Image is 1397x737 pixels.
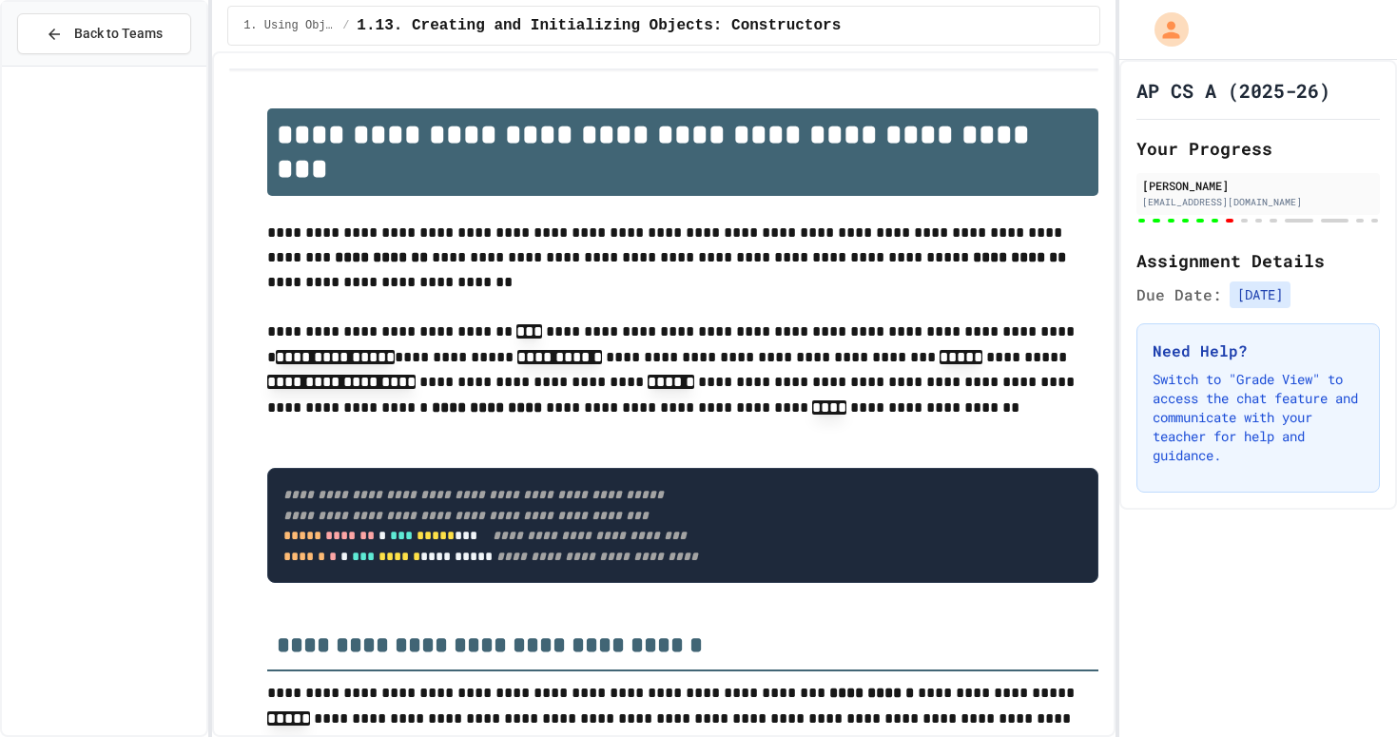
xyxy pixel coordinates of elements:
iframe: chat widget [1317,661,1378,718]
button: Back to Teams [17,13,191,54]
div: [EMAIL_ADDRESS][DOMAIN_NAME] [1142,195,1374,209]
span: / [342,18,349,33]
span: 1. Using Objects and Methods [243,18,335,33]
span: 1.13. Creating and Initializing Objects: Constructors [357,14,841,37]
iframe: chat widget [1239,578,1378,659]
div: [PERSON_NAME] [1142,177,1374,194]
h3: Need Help? [1153,339,1364,362]
span: [DATE] [1230,281,1290,308]
h2: Assignment Details [1136,247,1380,274]
span: Back to Teams [74,24,163,44]
h1: AP CS A (2025-26) [1136,77,1330,104]
span: Due Date: [1136,283,1222,306]
div: My Account [1135,8,1193,51]
p: Switch to "Grade View" to access the chat feature and communicate with your teacher for help and ... [1153,370,1364,465]
h2: Your Progress [1136,135,1380,162]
